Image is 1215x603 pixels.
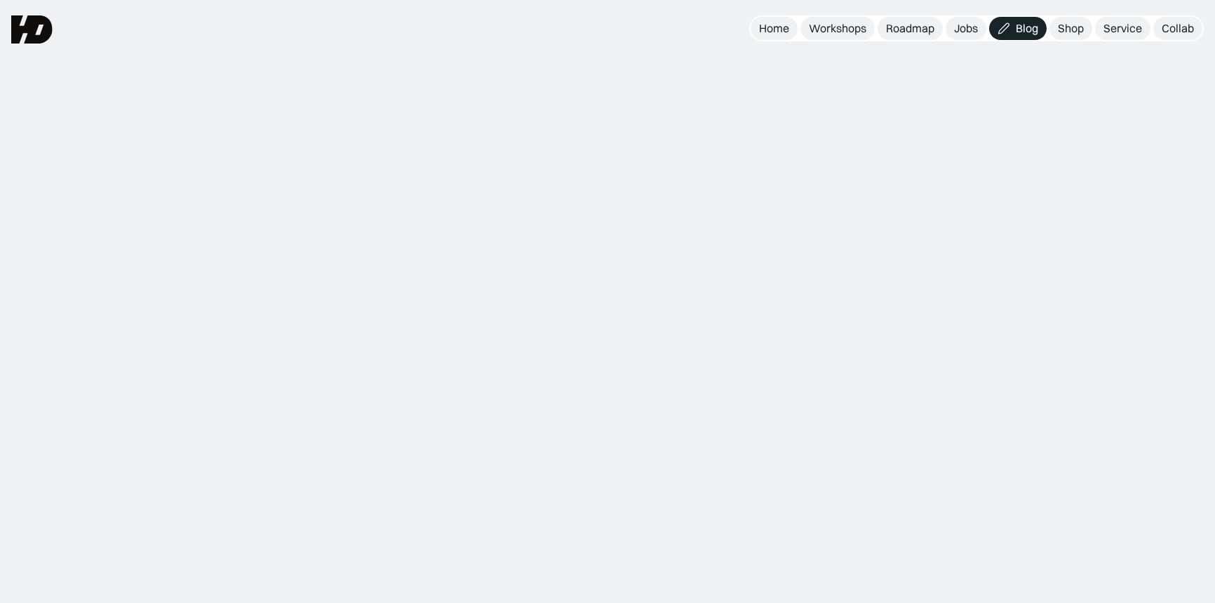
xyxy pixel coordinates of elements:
div: Jobs [954,21,978,36]
div: Workshops [809,21,866,36]
div: Roadmap [886,21,934,36]
div: Home [759,21,789,36]
a: Workshops [800,17,875,40]
a: Jobs [946,17,986,40]
a: Shop [1049,17,1092,40]
div: Collab [1162,21,1194,36]
a: Collab [1153,17,1202,40]
a: Home [751,17,798,40]
a: Service [1095,17,1150,40]
a: Roadmap [878,17,943,40]
div: Service [1103,21,1142,36]
a: Blog [989,17,1047,40]
div: Shop [1058,21,1084,36]
div: Blog [1016,21,1038,36]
